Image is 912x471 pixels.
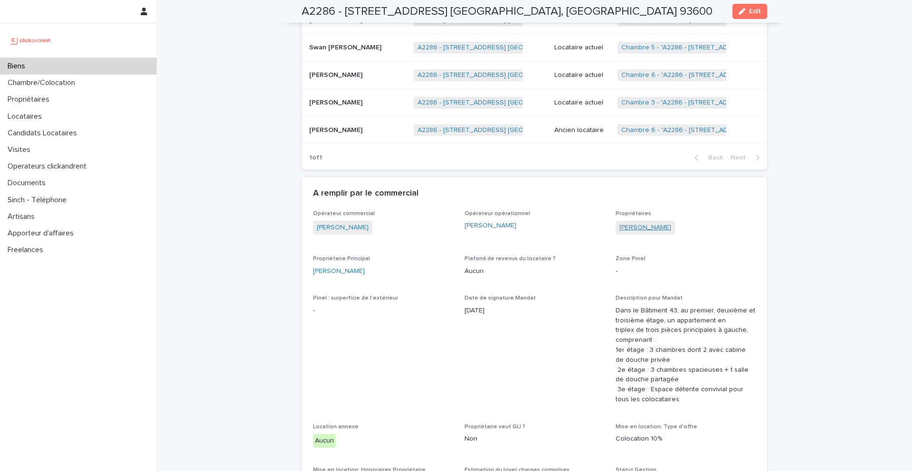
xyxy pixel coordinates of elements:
tr: [PERSON_NAME][PERSON_NAME] A2286 - [STREET_ADDRESS] [GEOGRAPHIC_DATA], [GEOGRAPHIC_DATA] 93600 An... [302,116,767,144]
span: Opérateur opérationnel [465,211,530,217]
span: Plafond de revenus du locataire ? [465,256,556,262]
span: Location annexe [313,424,359,430]
p: Operateurs clickandrent [4,162,94,171]
p: Artisans [4,212,42,221]
a: [PERSON_NAME] [317,223,369,233]
span: Back [703,154,723,161]
span: Opérateur commercial [313,211,375,217]
p: Propriétaires [4,95,57,104]
h2: A remplir par le commercial [313,188,418,199]
p: Locataire actuel [554,99,610,107]
a: [PERSON_NAME] [619,223,671,233]
p: Locataires [4,112,49,121]
tr: [PERSON_NAME][PERSON_NAME] A2286 - [STREET_ADDRESS] [GEOGRAPHIC_DATA], [GEOGRAPHIC_DATA] 93600 Lo... [302,62,767,89]
h2: A2286 - [STREET_ADDRESS] [GEOGRAPHIC_DATA], [GEOGRAPHIC_DATA] 93600 [302,5,712,19]
p: - [616,266,756,276]
span: Description pour Mandat [616,295,683,301]
span: Mise en location: Type d'offre [616,424,697,430]
p: Dans le Bâtiment 43, au premier, deuxième et troisième étage, un appartement en triplex de trois ... [616,306,756,405]
img: UCB0brd3T0yccxBKYDjQ [8,31,54,50]
p: Biens [4,62,33,71]
p: [PERSON_NAME] [309,97,364,107]
button: Next [727,153,767,162]
p: Candidats Locataires [4,129,85,138]
p: Visites [4,145,38,154]
a: A2286 - [STREET_ADDRESS] [GEOGRAPHIC_DATA], [GEOGRAPHIC_DATA] 93600 [418,71,665,79]
p: [DATE] [465,306,605,316]
p: Non [465,434,605,444]
tr: [PERSON_NAME][PERSON_NAME] A2286 - [STREET_ADDRESS] [GEOGRAPHIC_DATA], [GEOGRAPHIC_DATA] 93600 Lo... [302,89,767,116]
button: Edit [732,4,767,19]
p: Locataire actuel [554,71,610,79]
p: Documents [4,179,53,188]
a: A2286 - [STREET_ADDRESS] [GEOGRAPHIC_DATA], [GEOGRAPHIC_DATA] 93600 [418,44,665,52]
p: [PERSON_NAME] [309,69,364,79]
p: - [313,306,453,316]
a: A2286 - [STREET_ADDRESS] [GEOGRAPHIC_DATA], [GEOGRAPHIC_DATA] 93600 [418,126,665,134]
p: Locataire actuel [554,44,610,52]
p: Apporteur d'affaires [4,229,81,238]
p: Colocation 10% [616,434,756,444]
p: [PERSON_NAME] [309,124,364,134]
span: Propriétaire veut GLI ? [465,424,525,430]
p: Chambre/Colocation [4,78,83,87]
a: [PERSON_NAME] [313,266,365,276]
tr: Swan [PERSON_NAME]Swan [PERSON_NAME] A2286 - [STREET_ADDRESS] [GEOGRAPHIC_DATA], [GEOGRAPHIC_DATA... [302,34,767,62]
p: Sinch - Téléphone [4,196,74,205]
div: Aucun [313,434,336,448]
p: Ancien locataire [554,126,610,134]
a: [PERSON_NAME] [465,221,516,231]
span: Pinel : surperficie de l'extérieur [313,295,398,301]
span: Date de signature Mandat [465,295,536,301]
span: Propriétaires [616,211,651,217]
span: Zone Pinel [616,256,646,262]
p: Aucun [465,266,605,276]
p: Swan [PERSON_NAME] [309,42,383,52]
p: 1 of 1 [302,146,330,170]
span: Next [731,154,751,161]
p: Freelances [4,245,51,254]
span: Edit [749,8,761,15]
a: A2286 - [STREET_ADDRESS] [GEOGRAPHIC_DATA], [GEOGRAPHIC_DATA] 93600 [418,99,665,107]
button: Back [687,153,727,162]
span: Propriétaire Principal [313,256,370,262]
